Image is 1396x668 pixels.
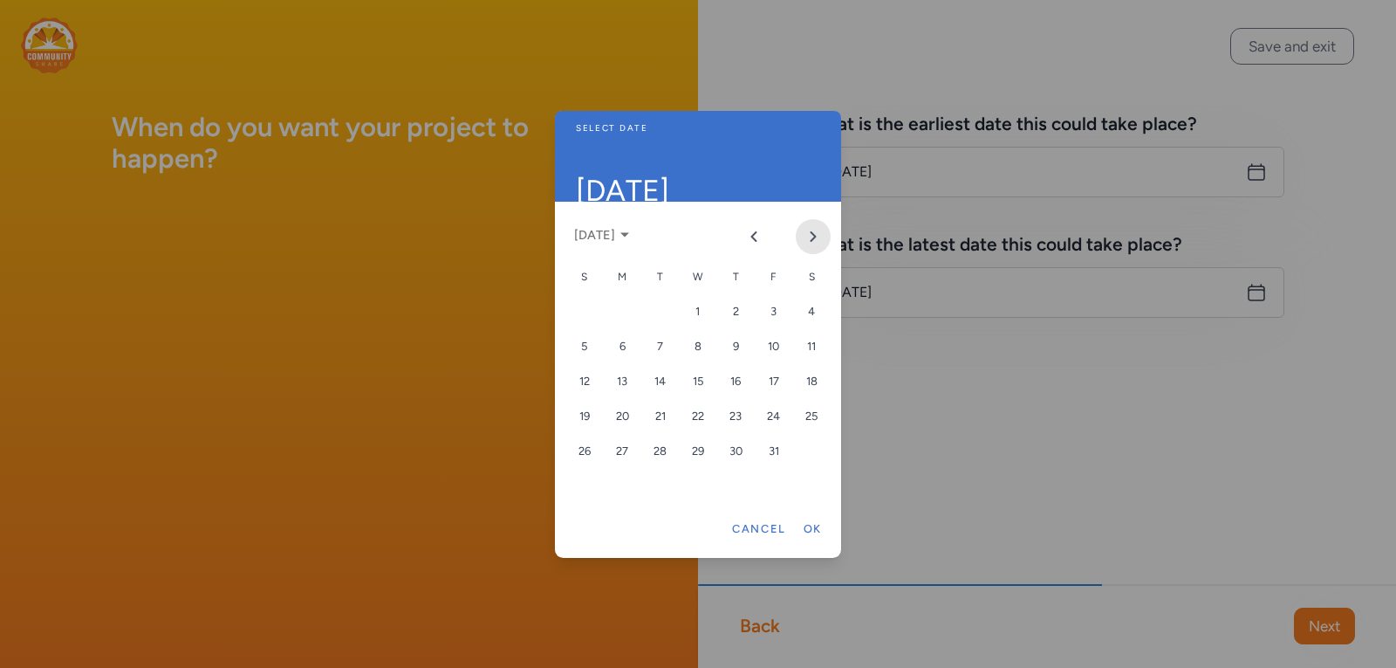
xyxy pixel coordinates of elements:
[569,331,600,362] div: 5
[796,296,827,327] div: 4
[720,401,751,432] div: 23
[565,329,603,364] td: Sun Oct 05 2025 00:00:00 GMT-0400 (Eastern Daylight Time)
[755,294,792,329] td: Fri Oct 03 2025 00:00:00 GMT-0400 (Eastern Daylight Time)
[641,399,679,434] td: Tue Oct 21 2025 00:00:00 GMT-0400 (Eastern Daylight Time)
[682,401,714,432] div: 22
[795,512,831,547] button: Confirm selection
[796,401,827,432] div: 25
[679,329,716,364] td: Wed Oct 08 2025 00:00:00 GMT-0400 (Eastern Daylight Time)
[720,331,751,362] div: 9
[679,399,716,434] td: Wed Oct 22 2025 00:00:00 GMT-0400 (Eastern Daylight Time)
[755,329,792,364] td: Fri Oct 10 2025 00:00:00 GMT-0400 (Eastern Daylight Time)
[720,296,751,327] div: 2
[796,219,831,254] button: Next month
[606,436,638,467] div: 27
[717,364,755,399] td: Thu Oct 16 2025 00:00:00 GMT-0400 (Eastern Daylight Time)
[758,401,790,432] div: 24
[606,366,638,397] div: 13
[641,434,679,469] td: Tue Oct 28 2025 00:00:00 GMT-0400 (Eastern Daylight Time)
[682,436,714,467] div: 29
[717,259,755,294] th: Thursday
[793,399,831,434] td: Sat Oct 25 2025 00:00:00 GMT-0400 (Eastern Daylight Time)
[720,366,751,397] div: 16
[641,329,679,364] td: Tue Oct 07 2025 00:00:00 GMT-0400 (Eastern Daylight Time)
[755,434,792,469] td: Fri Oct 31 2025 00:00:00 GMT-0400 (Eastern Daylight Time)
[645,366,676,397] div: 14
[736,219,771,254] button: Previous month
[603,434,640,469] td: Mon Oct 27 2025 00:00:00 GMT-0400 (Eastern Daylight Time)
[682,296,714,327] div: 1
[565,364,603,399] td: Sun Oct 12 2025 00:00:00 GMT-0400 (Eastern Daylight Time)
[603,259,640,294] th: Monday
[755,259,792,294] th: Friday
[755,399,792,434] td: Fri Oct 24 2025 00:00:00 GMT-0400 (Eastern Daylight Time)
[793,329,831,364] td: Sat Oct 11 2025 00:00:00 GMT-0400 (Eastern Daylight Time)
[576,118,820,139] span: Select date
[679,259,716,294] th: Wednesday
[793,294,831,329] td: Sat Oct 04 2025 00:00:00 GMT-0400 (Eastern Daylight Time)
[758,366,790,397] div: 17
[682,331,714,362] div: 8
[565,259,603,294] th: Sunday
[758,436,790,467] div: 31
[641,259,679,294] th: Tuesday
[569,436,600,467] div: 26
[758,296,790,327] div: 3
[606,331,638,362] div: 6
[606,401,638,432] div: 20
[796,366,827,397] div: 18
[565,434,603,469] td: Sun Oct 26 2025 00:00:00 GMT-0400 (Eastern Daylight Time)
[603,399,640,434] td: Mon Oct 20 2025 00:00:00 GMT-0400 (Eastern Daylight Time)
[720,436,751,467] div: 30
[565,399,603,434] td: Sun Oct 19 2025 00:00:00 GMT-0400 (Eastern Daylight Time)
[717,329,755,364] td: Thu Oct 09 2025 00:00:00 GMT-0400 (Eastern Daylight Time)
[679,434,716,469] td: Wed Oct 29 2025 00:00:00 GMT-0400 (Eastern Daylight Time)
[576,181,820,202] span: [DATE]
[679,364,716,399] td: Wed Oct 15 2025 00:00:00 GMT-0400 (Eastern Daylight Time)
[645,401,676,432] div: 21
[796,331,827,362] div: 11
[723,512,795,547] button: Cancel selection
[641,364,679,399] td: Tue Oct 14 2025 00:00:00 GMT-0400 (Eastern Daylight Time)
[793,259,831,294] th: Saturday
[717,434,755,469] td: Thu Oct 30 2025 00:00:00 GMT-0400 (Eastern Daylight Time)
[645,331,676,362] div: 7
[793,364,831,399] td: Sat Oct 18 2025 00:00:00 GMT-0400 (Eastern Daylight Time)
[603,329,640,364] td: Mon Oct 06 2025 00:00:00 GMT-0400 (Eastern Daylight Time)
[569,366,600,397] div: 12
[717,294,755,329] td: Thu Oct 02 2025 00:00:00 GMT-0400 (Eastern Daylight Time)
[755,364,792,399] td: Fri Oct 17 2025 00:00:00 GMT-0400 (Eastern Daylight Time)
[682,366,714,397] div: 15
[717,399,755,434] td: Thu Oct 23 2025 00:00:00 GMT-0400 (Eastern Daylight Time)
[603,364,640,399] td: Mon Oct 13 2025 00:00:00 GMT-0400 (Eastern Daylight Time)
[758,331,790,362] div: 10
[565,210,640,259] button: Choose year and month
[679,294,716,329] td: Wed Oct 01 2025 00:00:00 GMT-0400 (Eastern Daylight Time)
[569,401,600,432] div: 19
[645,436,676,467] div: 28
